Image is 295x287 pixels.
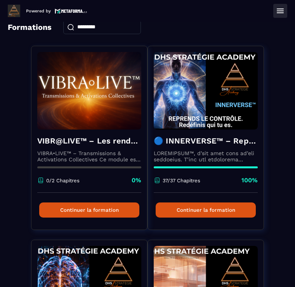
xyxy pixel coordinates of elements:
[37,135,141,146] h4: VIBR@LIVE™ – Les rendez-vous d’intégration vivante
[37,52,141,130] img: formation-background
[39,202,139,218] button: Continuer la formation
[55,8,87,14] img: logo
[37,150,141,163] p: VIBRA•LIVE™ – Transmissions & Activations Collectives Ce module est un espace vivant. [PERSON_NAM...
[154,52,258,130] img: formation-background
[154,150,258,163] p: LOREMIPSUM™, d’sit amet cons ad’eli seddoeius. T’inc utl etdolorema aliquaeni ad minimveniamqui n...
[46,178,80,183] p: 0/2 Chapitres
[8,22,52,32] h4: Formations
[156,202,256,218] button: Continuer la formation
[26,9,51,14] p: Powered by
[154,135,258,146] h4: 🔵 INNERVERSE™ – Reprogrammation Quantique & Activation du Soi Réel
[132,176,141,185] p: 0%
[241,176,258,185] p: 100%
[31,46,147,240] a: formation-backgroundVIBR@LIVE™ – Les rendez-vous d’intégration vivanteVIBRA•LIVE™ – Transmissions...
[147,46,264,240] a: formation-background🔵 INNERVERSE™ – Reprogrammation Quantique & Activation du Soi RéelLOREMIPSUM™...
[8,5,20,17] img: logo-branding
[163,178,200,183] p: 37/37 Chapitres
